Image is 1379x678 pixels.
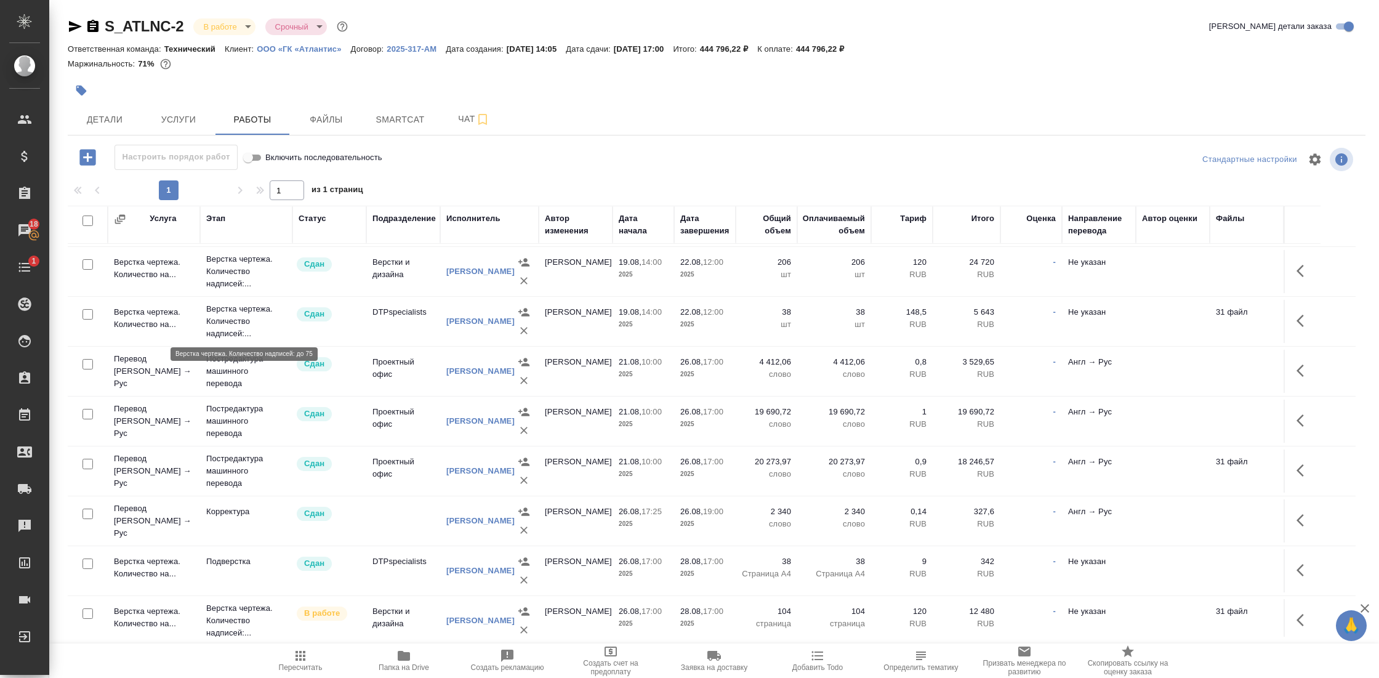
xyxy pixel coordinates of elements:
span: Включить последовательность [265,151,382,164]
p: Сдан [304,458,324,470]
p: 28.08, [680,557,703,566]
p: 17:00 [641,557,662,566]
a: S_ATLNC-2 [105,18,183,34]
p: RUB [939,418,994,430]
p: 0,8 [877,356,927,368]
div: Тариф [900,212,927,225]
p: 2025 [619,268,668,281]
p: 0,9 [877,456,927,468]
p: Ответственная команда: [68,44,164,54]
p: 2025 [680,418,730,430]
td: Проектный офис [366,400,440,443]
button: Назначить [515,403,533,421]
p: 17:00 [703,457,723,466]
button: Назначить [515,353,533,371]
a: - [1053,457,1056,466]
td: Не указан [1062,300,1136,343]
p: 21.08, [619,407,641,416]
button: Создать рекламацию [456,644,559,678]
p: ООО «ГК «Атлантис» [257,44,350,54]
button: Определить тематику [869,644,973,678]
div: Исполнитель выполняет работу [295,605,360,622]
p: 2025 [619,318,668,331]
div: Менеджер проверил работу исполнителя, передает ее на следующий этап [295,356,360,373]
span: Детали [75,112,134,127]
p: 38 [803,555,865,568]
td: Перевод [PERSON_NAME] → Рус [108,446,200,496]
td: Верстка чертежа. Количество на... [108,549,200,592]
p: Договор: [351,44,387,54]
p: Сдан [304,557,324,570]
a: [PERSON_NAME] [446,366,515,376]
div: Услуга [150,212,176,225]
a: [PERSON_NAME] [446,267,515,276]
p: слово [742,518,791,530]
p: 18 246,57 [939,456,994,468]
button: Пересчитать [249,644,352,678]
p: Верстка чертежа. Количество надписей:... [206,303,286,340]
a: [PERSON_NAME] [446,466,515,475]
span: Создать рекламацию [471,663,544,672]
p: Подверстка [206,555,286,568]
div: Этап [206,212,225,225]
p: 2025 [619,368,668,381]
div: Оценка [1026,212,1056,225]
td: Англ → Рус [1062,350,1136,393]
td: Англ → Рус [1062,499,1136,543]
td: Англ → Рус [1062,450,1136,493]
p: 206 [742,256,791,268]
span: Файлы [297,112,356,127]
p: слово [803,518,865,530]
p: 12 480 [939,605,994,618]
td: [PERSON_NAME] [539,450,613,493]
div: Оплачиваемый объем [803,212,865,237]
p: 206 [803,256,865,268]
button: Здесь прячутся важные кнопки [1289,555,1319,585]
p: Сдан [304,408,324,420]
td: [PERSON_NAME] [539,599,613,642]
span: 1 [24,255,43,267]
td: DTPspecialists [366,300,440,343]
p: 31 файл [1216,605,1277,618]
span: 🙏 [1341,613,1362,639]
td: Не указан [1062,549,1136,592]
span: Определить тематику [883,663,958,672]
button: Назначить [515,602,533,621]
span: Чат [444,111,504,127]
p: 31 файл [1216,456,1277,468]
p: RUB [939,268,994,281]
p: 17:00 [703,557,723,566]
td: [PERSON_NAME] [539,400,613,443]
div: В работе [265,18,327,35]
button: Добавить работу [71,145,105,170]
button: 🙏 [1336,610,1367,641]
span: Заявка на доставку [681,663,747,672]
p: 19:00 [703,507,723,516]
div: Направление перевода [1068,212,1130,237]
p: 38 [803,306,865,318]
span: Настроить таблицу [1300,145,1330,174]
p: 0,14 [877,506,927,518]
p: Постредактура машинного перевода [206,453,286,490]
button: Срочный [271,22,312,32]
td: [PERSON_NAME] [539,499,613,543]
span: Папка на Drive [379,663,429,672]
td: Не указан [1062,599,1136,642]
td: [PERSON_NAME] [539,350,613,393]
p: 12:00 [703,307,723,317]
p: 2 340 [803,506,865,518]
p: 24 720 [939,256,994,268]
a: 2025-317-АМ [387,43,446,54]
div: split button [1199,150,1300,169]
button: Назначить [515,453,533,471]
p: 28.08, [680,607,703,616]
td: Англ → Рус [1062,400,1136,443]
td: Перевод [PERSON_NAME] → Рус [108,397,200,446]
p: 19.08, [619,307,641,317]
p: 2025 [680,268,730,281]
span: из 1 страниц [312,182,363,200]
p: Верстка чертежа. Количество надписей:... [206,602,286,639]
p: 2025 [619,468,668,480]
p: Итого: [673,44,699,54]
p: 327,6 [939,506,994,518]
